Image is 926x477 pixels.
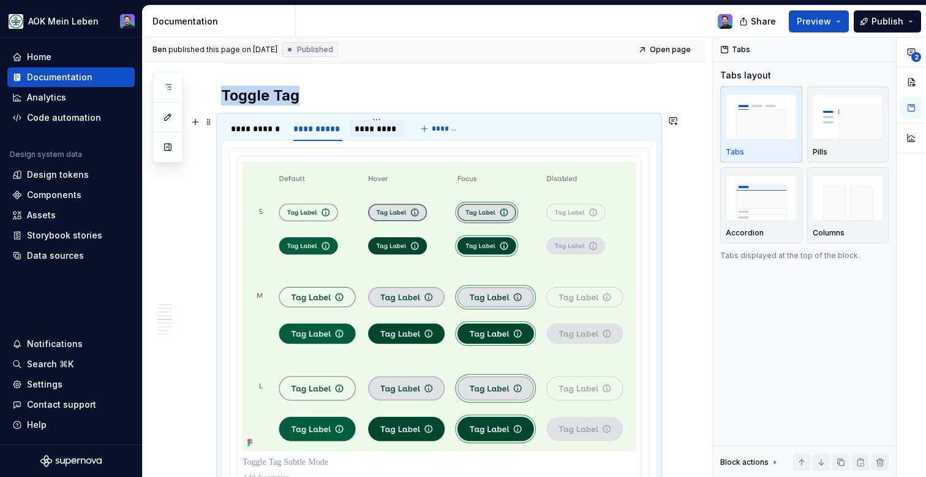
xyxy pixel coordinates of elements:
div: Assets [27,209,56,221]
button: Share [733,10,784,32]
img: placeholder [813,94,884,139]
span: Ben [152,45,167,55]
div: Tabs layout [720,69,771,82]
a: Documentation [7,67,135,87]
button: Notifications [7,334,135,354]
a: Storybook stories [7,226,135,245]
a: Open page [634,41,696,58]
p: Pills [813,147,827,157]
div: Block actions [720,454,780,471]
div: Documentation [152,15,290,28]
div: Notifications [27,338,83,350]
button: Search ⌘K [7,354,135,374]
div: Help [27,419,47,431]
div: AOK Mein Leben [28,15,99,28]
div: Settings [27,378,62,391]
p: Tabs [726,147,744,157]
a: Components [7,185,135,205]
div: Data sources [27,250,84,262]
a: Settings [7,375,135,394]
span: 2 [911,52,921,62]
span: Preview [797,15,831,28]
p: Accordion [726,228,764,238]
button: placeholderAccordion [720,167,802,243]
img: Samuel [120,14,135,29]
span: Share [751,15,776,28]
button: placeholderPills [807,86,889,162]
div: Contact support [27,399,96,411]
p: Tabs displayed at the top of the block. [720,251,889,261]
div: Block actions [720,457,769,467]
div: Design system data [10,150,82,159]
img: placeholder [813,175,884,220]
a: Home [7,47,135,67]
div: Home [27,51,51,63]
p: Columns [813,228,845,238]
button: placeholderColumns [807,167,889,243]
h2: Toggle Tag [221,86,657,105]
span: Publish [871,15,903,28]
span: Open page [650,45,691,55]
div: Design tokens [27,169,89,181]
div: Analytics [27,91,66,104]
button: Contact support [7,395,135,414]
button: Publish [854,10,921,32]
div: Storybook stories [27,229,102,242]
button: Preview [789,10,849,32]
img: placeholder [726,175,797,220]
img: df5db9ef-aba0-4771-bf51-9763b7497661.png [9,14,23,29]
svg: Supernova Logo [40,455,102,467]
a: Assets [7,205,135,225]
div: Search ⌘K [27,358,73,370]
button: Help [7,415,135,435]
div: published this page on [DATE] [168,45,277,55]
a: Design tokens [7,165,135,185]
img: placeholder [726,94,797,139]
a: Data sources [7,246,135,265]
div: Components [27,189,81,201]
a: Code automation [7,108,135,128]
button: placeholderTabs [720,86,802,162]
div: Code automation [27,112,101,124]
a: Analytics [7,88,135,107]
div: Documentation [27,71,92,83]
button: AOK Mein LebenSamuel [2,8,140,34]
img: Samuel [718,14,732,29]
span: Published [297,45,333,55]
